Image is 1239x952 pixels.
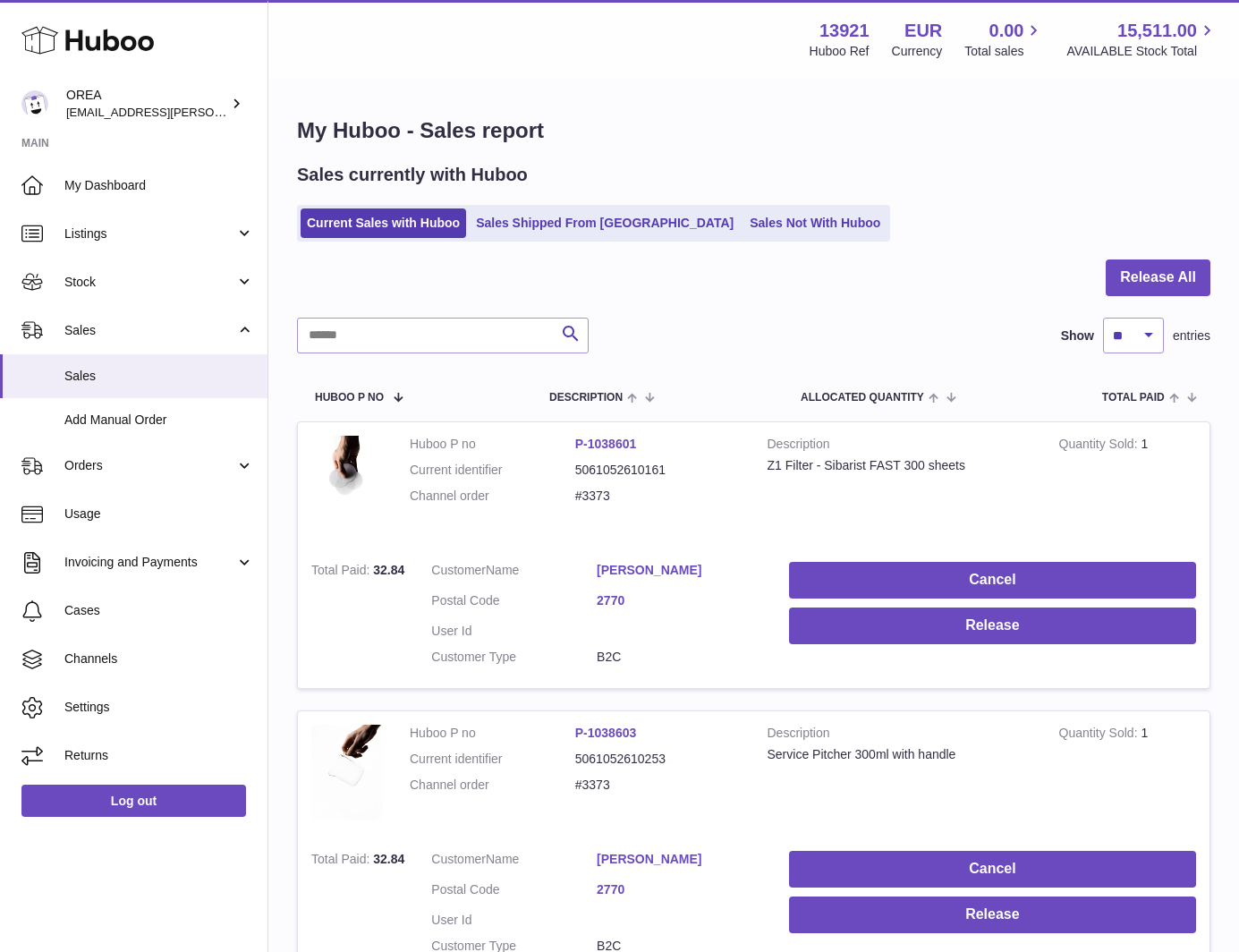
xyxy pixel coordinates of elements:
strong: Description [768,436,1032,457]
button: Release [789,897,1196,933]
button: Release [789,608,1196,644]
dd: #3373 [575,777,741,794]
dt: User Id [431,912,597,929]
button: Cancel [789,851,1196,888]
dt: Huboo P no [410,436,575,453]
a: Log out [21,785,246,817]
span: Customer [431,563,486,577]
label: Show [1061,327,1094,344]
span: Usage [64,506,254,523]
span: 15,511.00 [1117,19,1197,43]
button: Release All [1106,259,1210,296]
dt: User Id [431,623,597,640]
span: Orders [64,457,235,474]
span: ALLOCATED Quantity [801,392,924,404]
img: europe@orea.uk [21,90,48,117]
dd: #3373 [575,488,741,505]
span: Customer [431,852,486,866]
span: Listings [64,225,235,242]
span: My Dashboard [64,177,254,194]
div: Currency [892,43,943,60]
dt: Name [431,562,597,583]
div: Huboo Ref [810,43,870,60]
span: Add Manual Order [64,412,254,429]
span: Invoicing and Payments [64,554,235,571]
dd: 5061052610161 [575,462,741,479]
h2: Sales currently with Huboo [297,163,528,187]
dt: Name [431,851,597,872]
strong: Quantity Sold [1059,726,1141,744]
a: 15,511.00 AVAILABLE Stock Total [1066,19,1218,60]
a: P-1038603 [575,726,637,740]
dt: Current identifier [410,751,575,768]
span: Returns [64,747,254,764]
span: Huboo P no [315,392,384,404]
span: Total sales [964,43,1044,60]
img: 1742782247.png [311,725,383,820]
a: Sales Not With Huboo [743,208,887,238]
span: Settings [64,699,254,716]
span: Description [549,392,623,404]
dt: Postal Code [431,881,597,903]
div: Service Pitcher 300ml with handle [768,746,1032,763]
span: 32.84 [373,852,404,866]
a: [PERSON_NAME] [597,562,762,579]
a: 2770 [597,592,762,609]
a: Sales Shipped From [GEOGRAPHIC_DATA] [470,208,740,238]
strong: Total Paid [311,852,373,871]
img: 1742782158.jpeg [311,436,383,531]
button: Cancel [789,562,1196,599]
dt: Channel order [410,488,575,505]
span: Channels [64,650,254,667]
strong: 13921 [819,19,870,43]
a: 2770 [597,881,762,898]
span: 0.00 [989,19,1024,43]
strong: Quantity Sold [1059,437,1141,455]
strong: Description [768,725,1032,746]
span: entries [1173,327,1210,344]
span: [EMAIL_ADDRESS][PERSON_NAME][DOMAIN_NAME] [66,105,359,119]
a: 0.00 Total sales [964,19,1044,60]
span: Stock [64,274,235,291]
dt: Postal Code [431,592,597,614]
a: Current Sales with Huboo [301,208,466,238]
strong: EUR [904,19,942,43]
dt: Huboo P no [410,725,575,742]
a: P-1038601 [575,437,637,451]
span: Sales [64,368,254,385]
span: Sales [64,322,235,339]
td: 1 [1046,711,1209,838]
div: Z1 Filter - Sibarist FAST 300 sheets [768,457,1032,474]
span: AVAILABLE Stock Total [1066,43,1218,60]
dt: Customer Type [431,649,597,666]
h1: My Huboo - Sales report [297,116,1210,145]
a: [PERSON_NAME] [597,851,762,868]
div: OREA [66,87,227,121]
dd: B2C [597,649,762,666]
dt: Current identifier [410,462,575,479]
span: 32.84 [373,563,404,577]
td: 1 [1046,422,1209,549]
span: Cases [64,602,254,619]
dd: 5061052610253 [575,751,741,768]
span: Total paid [1102,392,1165,404]
dt: Channel order [410,777,575,794]
strong: Total Paid [311,563,373,582]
